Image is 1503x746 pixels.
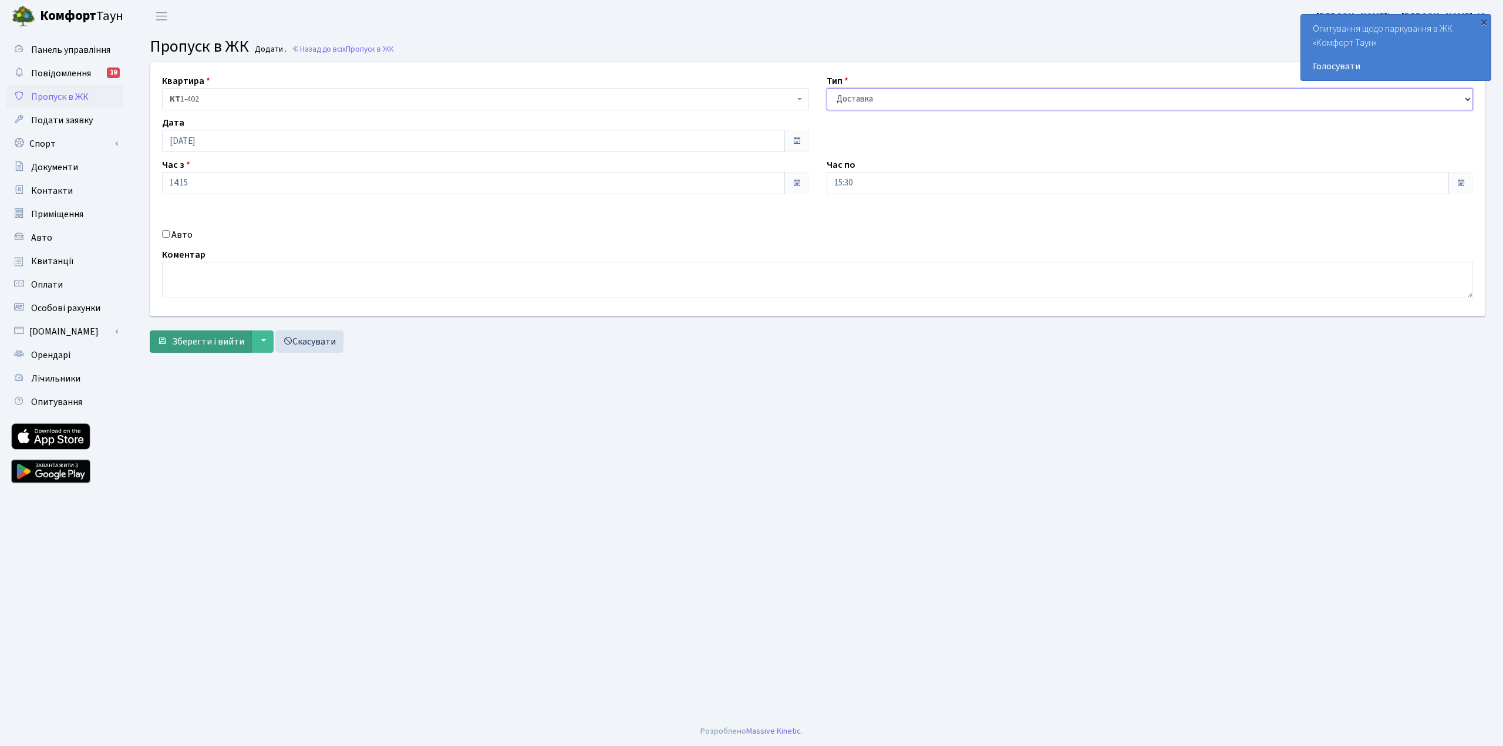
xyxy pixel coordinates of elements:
a: Опитування [6,390,123,414]
span: Таун [40,6,123,26]
div: Розроблено . [700,725,803,738]
span: Оплати [31,278,63,291]
span: Повідомлення [31,67,91,80]
div: Опитування щодо паркування в ЖК «Комфорт Таун» [1301,15,1491,80]
a: [PERSON_NAME]’єв [PERSON_NAME]. Ю. [1316,9,1489,23]
a: Повідомлення19 [6,62,123,85]
a: Голосувати [1313,59,1479,73]
span: Опитування [31,396,82,409]
span: Пропуск в ЖК [150,35,249,58]
a: Приміщення [6,202,123,226]
b: Комфорт [40,6,96,25]
button: Переключити навігацію [147,6,176,26]
img: logo.png [12,5,35,28]
a: Massive Kinetic [746,725,801,737]
div: × [1478,16,1489,28]
a: Документи [6,156,123,179]
span: Авто [31,231,52,244]
span: Панель управління [31,43,110,56]
span: Контакти [31,184,73,197]
span: Лічильники [31,372,80,385]
label: Дата [162,116,184,130]
button: Зберегти і вийти [150,330,252,353]
span: Подати заявку [31,114,93,127]
a: Пропуск в ЖК [6,85,123,109]
a: Особові рахунки [6,296,123,320]
a: Оплати [6,273,123,296]
b: [PERSON_NAME]’єв [PERSON_NAME]. Ю. [1316,10,1489,23]
div: 19 [107,67,120,78]
span: Документи [31,161,78,174]
label: Авто [171,228,193,242]
span: Приміщення [31,208,83,221]
a: Квитанції [6,249,123,273]
a: Скасувати [275,330,343,353]
a: [DOMAIN_NAME] [6,320,123,343]
small: Додати . [252,45,287,55]
span: Пропуск в ЖК [346,43,394,55]
label: Час по [827,158,855,172]
span: <b>КТ</b>&nbsp;&nbsp;&nbsp;&nbsp;1-402 [162,88,809,110]
a: Назад до всіхПропуск в ЖК [292,43,394,55]
a: Орендарі [6,343,123,367]
a: Контакти [6,179,123,202]
span: Зберегти і вийти [172,335,244,348]
a: Спорт [6,132,123,156]
span: Особові рахунки [31,302,100,315]
a: Подати заявку [6,109,123,132]
span: Пропуск в ЖК [31,90,89,103]
span: <b>КТ</b>&nbsp;&nbsp;&nbsp;&nbsp;1-402 [170,93,794,105]
a: Лічильники [6,367,123,390]
label: Час з [162,158,190,172]
span: Квитанції [31,255,74,268]
span: Орендарі [31,349,70,362]
label: Квартира [162,74,210,88]
b: КТ [170,93,180,105]
label: Коментар [162,248,205,262]
a: Авто [6,226,123,249]
label: Тип [827,74,848,88]
a: Панель управління [6,38,123,62]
